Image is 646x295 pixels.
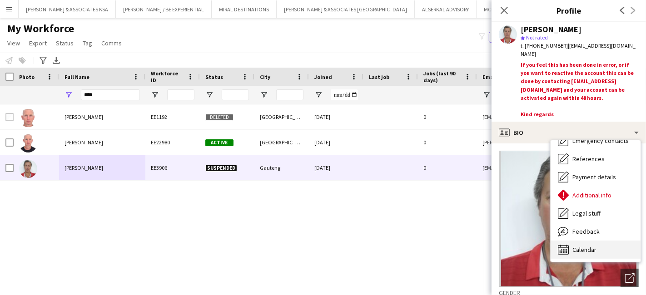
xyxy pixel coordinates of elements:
[572,137,629,145] span: Emergency contacts
[314,91,323,99] button: Open Filter Menu
[81,89,140,100] input: Full Name Filter Input
[98,37,125,49] a: Comms
[19,160,37,178] img: Kurt Du Preez
[19,0,116,18] button: [PERSON_NAME] & ASSOCIATES KSA
[205,139,234,146] span: Active
[482,91,491,99] button: Open Filter Menu
[83,39,92,47] span: Tag
[167,89,194,100] input: Workforce ID Filter Input
[38,55,49,66] app-action-btn: Advanced filters
[331,89,358,100] input: Joined Filter Input
[309,104,363,129] div: [DATE]
[65,164,103,171] span: [PERSON_NAME]
[222,89,249,100] input: Status Filter Input
[521,42,636,57] span: | [EMAIL_ADDRESS][DOMAIN_NAME]
[205,114,234,121] span: Deleted
[526,34,548,41] span: Not rated
[572,209,601,217] span: Legal stuff
[19,74,35,80] span: Photo
[205,165,237,172] span: Suspended
[499,151,639,287] img: Crew avatar or photo
[521,25,581,34] div: [PERSON_NAME]
[151,70,184,84] span: Workforce ID
[551,241,641,259] div: Calendar
[65,139,103,146] span: [PERSON_NAME]
[260,91,268,99] button: Open Filter Menu
[482,74,497,80] span: Email
[551,168,641,186] div: Payment details
[551,150,641,168] div: References
[29,39,47,47] span: Export
[254,104,309,129] div: [GEOGRAPHIC_DATA]
[415,0,477,18] button: ALSERKAL ADVISORY
[205,91,214,99] button: Open Filter Menu
[25,37,50,49] a: Export
[572,155,605,163] span: References
[309,130,363,155] div: [DATE]
[145,155,200,180] div: EE3906
[492,5,646,16] h3: Profile
[4,37,24,49] a: View
[254,130,309,155] div: [GEOGRAPHIC_DATA]
[369,74,389,80] span: Last job
[621,269,639,287] div: Open photos pop-in
[101,39,122,47] span: Comms
[492,122,646,143] div: Bio
[418,104,477,129] div: 0
[572,246,596,254] span: Calendar
[309,155,363,180] div: [DATE]
[260,74,270,80] span: City
[212,0,277,18] button: MIRAL DESTINATIONS
[116,0,212,18] button: [PERSON_NAME] / BE EXPERIENTIAL
[19,134,37,152] img: Kurt Argent
[423,70,461,84] span: Jobs (last 90 days)
[314,74,332,80] span: Joined
[277,0,415,18] button: [PERSON_NAME] & ASSOCIATES [GEOGRAPHIC_DATA]
[52,37,77,49] a: Status
[276,89,303,100] input: City Filter Input
[521,61,634,126] span: If you feel this has been done in error, or if you want to reactive the account this can be done ...
[145,130,200,155] div: EE22980
[551,132,641,150] div: Emergency contacts
[572,191,611,199] span: Additional info
[521,59,639,118] div: Suspended by [PERSON_NAME] on [DATE] 13:12:
[572,173,616,181] span: Payment details
[56,39,74,47] span: Status
[521,42,568,49] span: t. [PHONE_NUMBER]
[489,32,534,43] button: Everyone5,879
[418,155,477,180] div: 0
[551,222,641,241] div: Feedback
[145,104,200,129] div: EE1192
[151,91,159,99] button: Open Filter Menu
[79,37,96,49] a: Tag
[5,113,14,121] input: Row Selection is disabled for this row (unchecked)
[572,227,600,236] span: Feedback
[7,22,74,35] span: My Workforce
[551,186,641,204] div: Additional info
[65,113,103,120] span: [PERSON_NAME]
[65,91,73,99] button: Open Filter Menu
[19,109,37,127] img: Kurt Argent
[477,0,523,18] button: MCH GLOBAL
[65,74,89,80] span: Full Name
[551,204,641,222] div: Legal stuff
[205,74,223,80] span: Status
[418,130,477,155] div: 0
[51,55,62,66] app-action-btn: Export XLSX
[254,155,309,180] div: Gauteng
[7,39,20,47] span: View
